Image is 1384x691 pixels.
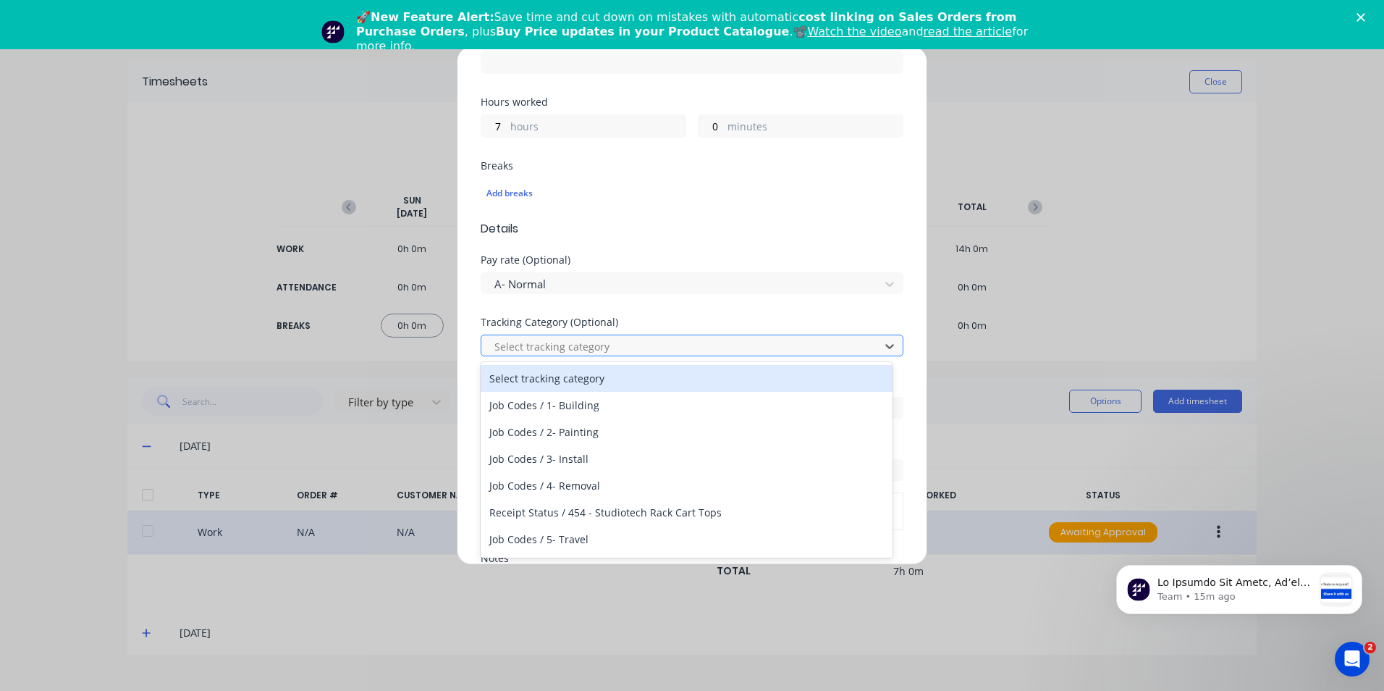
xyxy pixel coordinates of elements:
div: Add breaks [486,184,898,203]
div: Job Codes / 4- Removal [481,472,893,499]
div: Job Codes / 1- Building [481,392,893,419]
div: 🚀 Save time and cut down on mistakes with automatic , plus .📽️ and for more info. [356,10,1039,54]
div: Job Codes / 3- Install [481,445,893,472]
input: 0 [481,115,507,137]
b: New Feature Alert: [371,10,494,24]
label: hours [510,119,685,137]
div: Hours worked [481,97,903,107]
div: Job Codes / 2- Painting [481,419,893,445]
iframe: Intercom notifications message [1094,536,1384,637]
div: Select tracking category [481,365,893,392]
b: cost linking on Sales Orders from Purchase Orders [356,10,1016,38]
span: 2 [1364,642,1376,653]
a: Watch the video [808,25,902,38]
div: Breaks [481,161,903,171]
div: Pay rate (Optional) [481,255,903,265]
input: 0 [699,115,724,137]
b: Buy Price updates in your Product Catalogue [496,25,789,38]
div: Job Codes / 6- Design [481,553,893,579]
div: Tracking Category (Optional) [481,317,903,327]
div: Job Codes / 5- Travel [481,526,893,553]
a: read the article [924,25,1013,38]
span: Details [481,220,903,238]
div: Close [1356,13,1371,22]
p: Message from Team, sent 15m ago [63,54,219,67]
iframe: Intercom live chat [1335,642,1370,677]
div: Notes [481,553,903,564]
label: minutes [727,119,903,137]
img: Profile image for Team [321,20,345,43]
div: Receipt Status / 454 - Studiotech Rack Cart Tops [481,499,893,526]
